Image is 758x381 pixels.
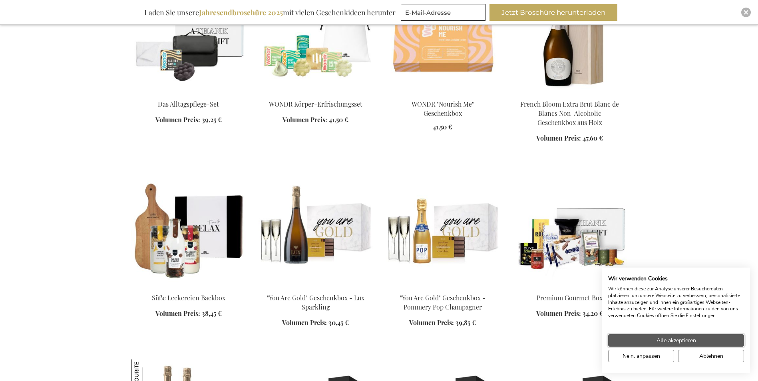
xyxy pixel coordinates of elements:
a: Volumen Preis: 39,25 € [155,115,222,125]
input: E-Mail-Adresse [401,4,485,21]
a: Das Alltagspflege-Set [158,100,219,108]
button: cookie Einstellungen anpassen [608,350,674,362]
img: Sweet Treats Baking Box [131,175,246,287]
span: 41,50 € [329,115,348,124]
img: Close [744,10,748,15]
span: Volumen Preis: [155,309,200,317]
span: Volumen Preis: [283,115,327,124]
span: 38,45 € [202,309,222,317]
span: 39,85 € [456,318,476,327]
a: WONDR Body Refresh Kit [259,90,373,97]
a: Volumen Preis: 34,20 € [536,309,603,318]
a: Volumen Preis: 41,50 € [283,115,348,125]
a: "You Are Gold" Geschenkbox - Lux Sparkling [267,294,364,311]
a: WONDR Nourish Me Gift Box [386,90,500,97]
span: Volumen Preis: [282,318,327,327]
span: 39,25 € [202,115,222,124]
div: Laden Sie unsere mit vielen Geschenkideen herunter [141,4,399,21]
a: Volumen Preis: 30,45 € [282,318,349,327]
p: Wir können diese zur Analyse unserer Besucherdaten platzieren, um unsere Webseite zu verbessern, ... [608,286,744,319]
a: Premium Gourmet Box [513,284,627,291]
button: Akzeptieren Sie alle cookies [608,334,744,347]
button: Alle verweigern cookies [678,350,744,362]
span: 30,45 € [328,318,349,327]
span: 47,60 € [583,134,603,142]
img: "You Are Gold" Geschenkbox - Lux Sparkling [259,175,373,287]
span: Ablehnen [699,352,723,360]
span: 34,20 € [583,309,603,317]
a: Sweet Treats Baking Box [131,284,246,291]
a: Premium Gourmet Box [537,294,603,302]
img: Premium Gourmet Box [513,175,627,287]
span: Nein, anpassen [623,352,660,360]
span: Alle akzeptieren [657,336,696,345]
h2: Wir verwenden Cookies [608,275,744,282]
a: "You Are Gold" Geschenkbox - Pommery Pop Champagner [400,294,485,311]
a: French Bloom Extra Brut Blanc de Blancs Non-Alcoholic Geschenkbox aus Holz [520,100,619,127]
b: Jahresendbroschüre 2025 [199,8,283,17]
span: Volumen Preis: [155,115,200,124]
a: WONDR Körper-Erfrischungsset [269,100,362,108]
a: Volumen Preis: 38,45 € [155,309,222,318]
a: French Bloom Extra Brut Blanc de Blancs Non-Alcoholic Wooden Gift Box French Bloom Extra Brut Bla... [513,90,627,97]
a: Süße Leckereien Backbox [152,294,225,302]
a: Volumen Preis: 39,85 € [409,318,476,327]
form: marketing offers and promotions [401,4,488,23]
a: "You Are Gold" Geschenkbox - Lux Sparkling [259,284,373,291]
img: You Are Gold Gift Box - Pommery Pop Champagne [386,175,500,287]
span: 41,50 € [433,123,452,131]
a: The Everyday Care Kit [131,90,246,97]
span: Volumen Preis: [409,318,454,327]
span: Volumen Preis: [536,309,581,317]
a: Volumen Preis: 47,60 € [536,134,603,143]
a: WONDR "Nourish Me" Geschenkbox [412,100,474,117]
a: You Are Gold Gift Box - Pommery Pop Champagne [386,284,500,291]
button: Jetzt Broschüre herunterladen [489,4,617,21]
div: Close [741,8,751,17]
span: Volumen Preis: [536,134,581,142]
